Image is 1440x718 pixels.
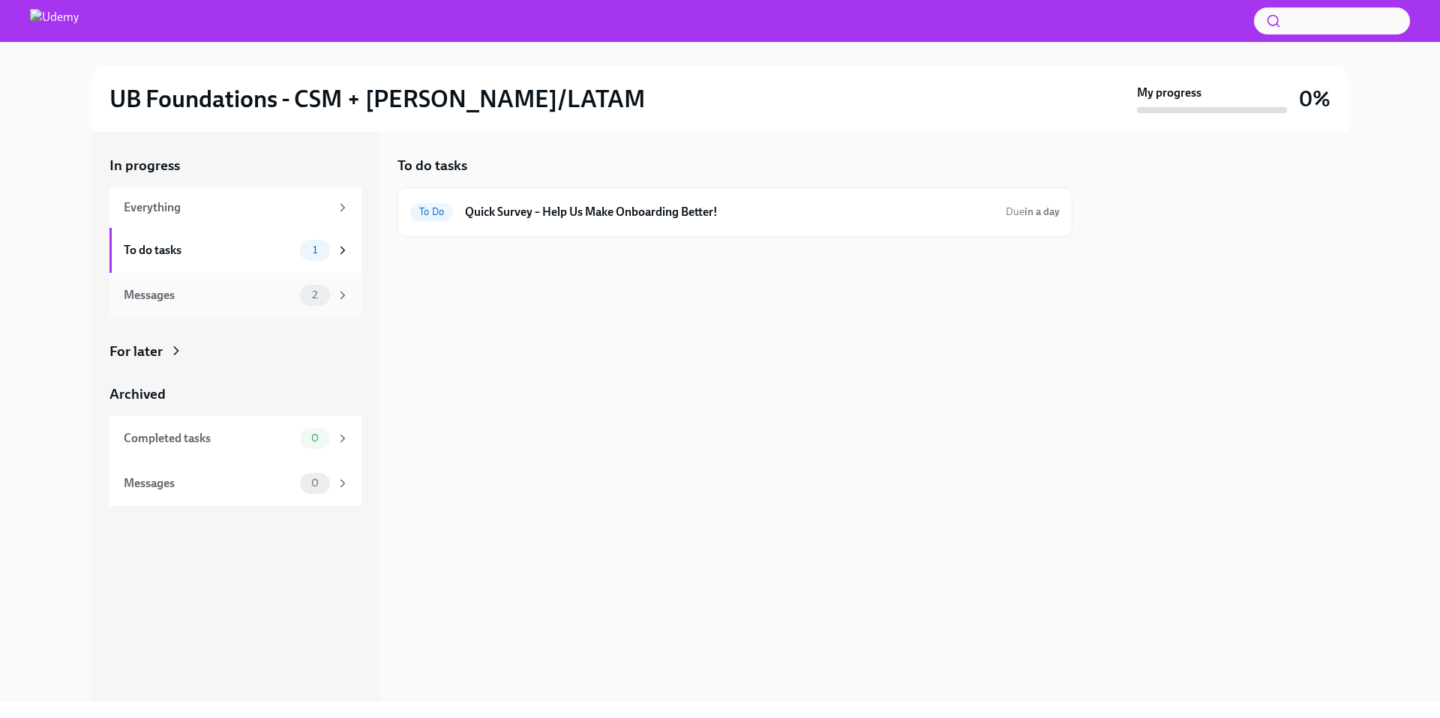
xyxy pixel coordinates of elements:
div: Completed tasks [124,430,294,447]
h2: UB Foundations - CSM + [PERSON_NAME]/LATAM [109,84,645,114]
a: Everything [109,187,361,228]
span: 1 [304,244,326,256]
a: Messages2 [109,273,361,318]
a: Messages0 [109,461,361,506]
h3: 0% [1299,85,1330,112]
a: Archived [109,384,361,404]
h6: Quick Survey – Help Us Make Onboarding Better! [465,204,994,220]
span: 2 [303,289,326,301]
span: 0 [302,477,328,489]
div: Messages [124,475,294,492]
span: August 27th, 2025 11:00 [1006,205,1060,219]
span: Due [1006,205,1060,218]
strong: in a day [1024,205,1060,218]
div: For later [109,342,163,361]
a: To DoQuick Survey – Help Us Make Onboarding Better!Duein a day [410,200,1060,224]
strong: My progress [1137,85,1201,101]
div: Everything [124,199,330,216]
span: To Do [410,206,453,217]
img: Udemy [30,9,79,33]
div: To do tasks [124,242,294,259]
h5: To do tasks [397,156,467,175]
span: 0 [302,432,328,444]
a: To do tasks1 [109,228,361,273]
a: Completed tasks0 [109,416,361,461]
a: In progress [109,156,361,175]
a: For later [109,342,361,361]
div: Messages [124,287,294,304]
